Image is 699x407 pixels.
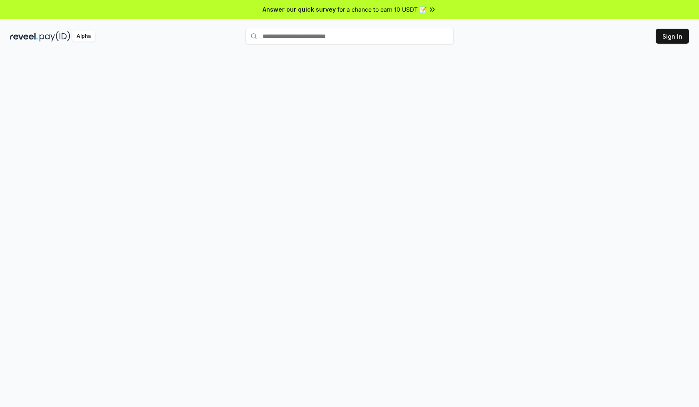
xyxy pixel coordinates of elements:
[337,5,426,14] span: for a chance to earn 10 USDT 📝
[656,29,689,44] button: Sign In
[72,31,95,42] div: Alpha
[263,5,336,14] span: Answer our quick survey
[40,31,70,42] img: pay_id
[10,31,38,42] img: reveel_dark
